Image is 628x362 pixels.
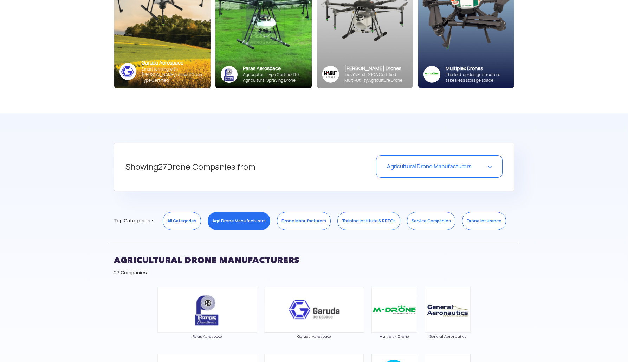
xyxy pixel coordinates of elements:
[371,287,417,333] img: ic_multiplex.png
[264,287,364,333] img: ic_garuda_eco.png
[125,155,333,179] h5: Showing Drone Companies from
[337,212,400,230] a: Training Institute & RPTOs
[462,212,506,230] a: Drone Insurance
[158,161,167,172] span: 27
[157,287,257,333] img: ic_paras_double.png
[344,72,408,83] div: India’s First DGCA Certified Multi-Utility Agriculture Drone
[163,212,201,230] a: All Categories
[277,212,331,230] a: Drone Manufacturers
[208,212,270,230] a: Agri Drone Manufacturers
[119,63,136,80] img: ic_garuda_sky.png
[142,66,205,83] div: Smart farming with [PERSON_NAME]’s Kisan Drone - Type Certified
[157,306,257,338] a: Paras Aerospace
[142,60,205,66] div: Garuda Aerospace
[114,269,514,276] div: 27 Companies
[243,65,306,72] div: Paras Aerospace
[344,65,408,72] div: [PERSON_NAME] Drones
[322,66,339,83] img: Group%2036313.png
[446,65,509,72] div: Multiplex Drones
[264,334,364,338] span: Garuda Aerospace
[423,66,440,83] img: ic_multiplex_sky.png
[221,66,238,83] img: paras-logo-banner.png
[157,334,257,338] span: Paras Aerospace
[114,252,514,269] h2: AGRICULTURAL DRONE MANUFACTURERS
[387,163,472,170] span: Agricultural Drone Manufacturers
[243,72,306,83] div: Agricopter - Type Certified 10L Agricultural Spraying Drone
[425,334,471,338] span: General Aeronautics
[264,306,364,338] a: Garuda Aerospace
[407,212,455,230] a: Service Companies
[425,287,471,333] img: ic_general.png
[114,215,153,226] span: Top Categories :
[446,72,509,83] div: The fold-up design structure takes less storage space
[371,306,417,338] a: Multiplex Drone
[425,306,471,338] a: General Aeronautics
[371,334,417,338] span: Multiplex Drone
